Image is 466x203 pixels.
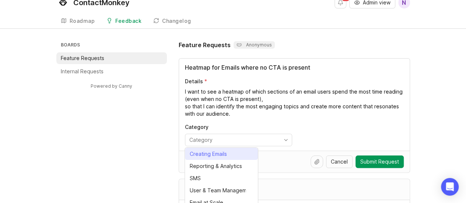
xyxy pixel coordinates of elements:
h3: Boards [59,41,167,51]
p: Internal Requests [61,68,104,75]
div: Roadmap [70,18,95,24]
span: Cancel [331,158,348,165]
button: Cancel [326,155,353,168]
p: Feature Requests [61,55,104,62]
input: Title [185,63,404,72]
div: Open Intercom Messenger [441,178,459,196]
div: Changelog [162,18,191,24]
p: Details [185,78,203,85]
button: Submit Request [355,155,404,168]
a: Powered by Canny [90,82,133,90]
div: Suggested posts [179,179,410,200]
p: Category [185,123,292,131]
a: Internal Requests [56,66,167,77]
a: Roadmap [56,14,99,29]
div: Reporting & Analytics [190,162,242,170]
input: Category [189,136,279,144]
div: toggle menu [185,134,292,146]
a: Changelog [149,14,196,29]
div: Creating Emails [190,150,227,158]
div: SMS [190,174,201,182]
svg: toggle icon [280,137,292,143]
a: Feature Requests [56,52,167,64]
div: Feedback [115,18,141,24]
textarea: Details [185,88,404,118]
div: User & Team Management [190,186,246,195]
span: Submit Request [360,158,399,165]
p: Anonymous [236,42,272,48]
h1: Feature Requests [179,41,231,49]
a: Feedback [102,14,146,29]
